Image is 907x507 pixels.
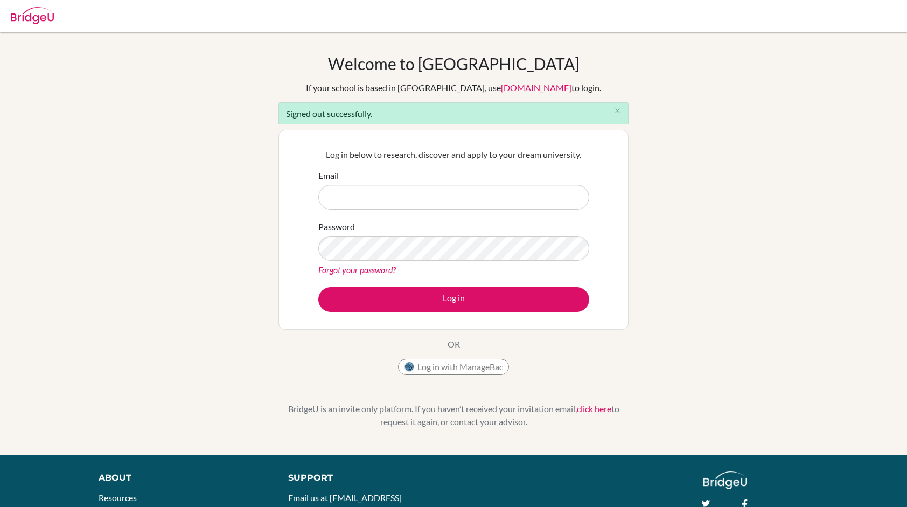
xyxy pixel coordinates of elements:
[306,81,601,94] div: If your school is based in [GEOGRAPHIC_DATA], use to login.
[288,471,442,484] div: Support
[448,338,460,351] p: OR
[398,359,509,375] button: Log in with ManageBac
[606,103,628,119] button: Close
[99,471,264,484] div: About
[318,220,355,233] label: Password
[99,492,137,503] a: Resources
[318,169,339,182] label: Email
[318,265,396,275] a: Forgot your password?
[501,82,571,93] a: [DOMAIN_NAME]
[318,287,589,312] button: Log in
[613,107,622,115] i: close
[328,54,580,73] h1: Welcome to [GEOGRAPHIC_DATA]
[703,471,747,489] img: logo_white@2x-f4f0deed5e89b7ecb1c2cc34c3e3d731f90f0f143d5ea2071677605dd97b5244.png
[278,102,629,124] div: Signed out successfully.
[318,148,589,161] p: Log in below to research, discover and apply to your dream university.
[11,7,54,24] img: Bridge-U
[577,404,611,414] a: click here
[278,402,629,428] p: BridgeU is an invite only platform. If you haven’t received your invitation email, to request it ...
